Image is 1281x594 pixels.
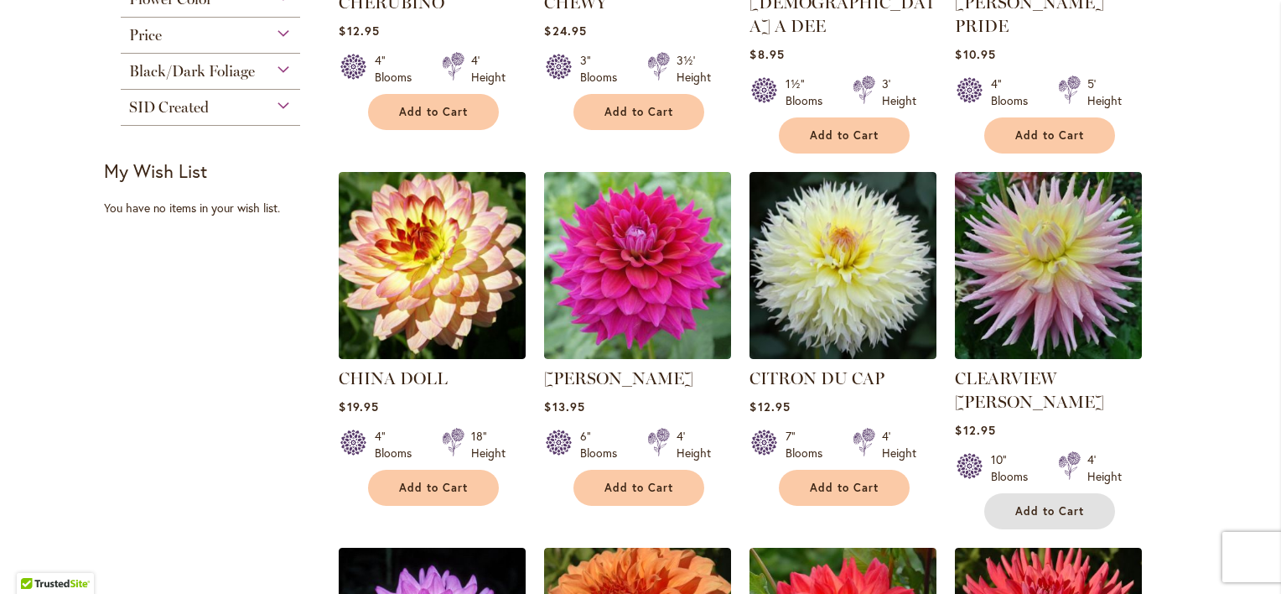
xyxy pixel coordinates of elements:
div: 6" Blooms [580,428,627,461]
button: Add to Cart [573,470,704,506]
div: 4" Blooms [375,52,422,86]
span: Add to Cart [810,128,879,143]
button: Add to Cart [779,470,910,506]
img: Clearview Jonas [955,172,1142,359]
span: Black/Dark Foliage [129,62,255,81]
span: Add to Cart [399,481,468,495]
span: $8.95 [749,46,784,62]
span: $12.95 [955,422,995,438]
button: Add to Cart [779,117,910,154]
span: Add to Cart [399,105,468,119]
button: Add to Cart [984,493,1115,529]
div: You have no items in your wish list. [104,200,328,216]
span: Add to Cart [1015,504,1084,518]
span: SID Created [129,98,209,117]
span: $12.95 [749,399,790,414]
a: [PERSON_NAME] [544,368,693,388]
div: 3½' Height [677,52,711,86]
iframe: Launch Accessibility Center [13,534,60,581]
span: Price [129,26,162,44]
img: CHINA DOLL [339,172,526,359]
button: Add to Cart [368,94,499,130]
div: 4' Height [882,428,916,461]
span: $19.95 [339,399,378,414]
span: $13.95 [544,399,584,414]
span: Add to Cart [810,481,879,495]
a: CHLOE JANAE [544,346,731,362]
div: 5' Height [1087,76,1122,109]
a: Clearview Jonas [955,346,1142,362]
div: 10" Blooms [991,451,1038,485]
img: CITRON DU CAP [749,172,936,359]
div: 3' Height [882,76,916,109]
div: 4' Height [1087,451,1122,485]
span: $10.95 [955,46,995,62]
div: 18" Height [471,428,506,461]
a: CHINA DOLL [339,346,526,362]
button: Add to Cart [573,94,704,130]
span: $12.95 [339,23,379,39]
span: $24.95 [544,23,586,39]
span: Add to Cart [604,481,673,495]
button: Add to Cart [368,470,499,506]
img: CHLOE JANAE [544,172,731,359]
span: Add to Cart [604,105,673,119]
strong: My Wish List [104,159,207,183]
span: Add to Cart [1015,128,1084,143]
div: 4" Blooms [375,428,422,461]
div: 3" Blooms [580,52,627,86]
div: 4' Height [471,52,506,86]
div: 7" Blooms [786,428,832,461]
button: Add to Cart [984,117,1115,154]
a: CITRON DU CAP [749,346,936,362]
a: CLEARVIEW [PERSON_NAME] [955,368,1104,412]
div: 1½" Blooms [786,76,832,109]
div: 4" Blooms [991,76,1038,109]
a: CITRON DU CAP [749,368,884,388]
a: CHINA DOLL [339,368,448,388]
div: 4' Height [677,428,711,461]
